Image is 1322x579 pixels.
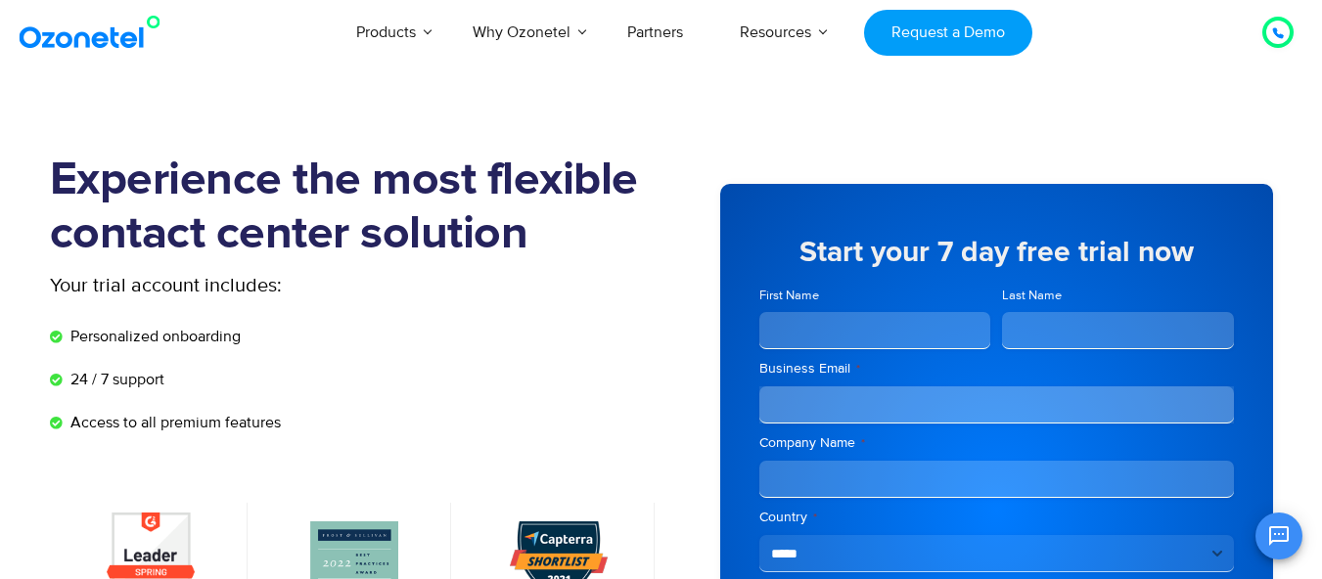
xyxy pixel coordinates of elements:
button: Open chat [1255,512,1302,559]
p: Your trial account includes: [50,271,515,300]
h1: Experience the most flexible contact center solution [50,154,661,261]
span: 24 / 7 support [66,368,164,391]
label: Country [759,508,1234,527]
label: First Name [759,287,991,305]
h5: Start your 7 day free trial now [759,238,1234,267]
label: Company Name [759,433,1234,453]
a: Request a Demo [864,10,1031,56]
span: Personalized onboarding [66,325,241,348]
label: Business Email [759,359,1234,379]
label: Last Name [1002,287,1234,305]
span: Access to all premium features [66,411,281,434]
